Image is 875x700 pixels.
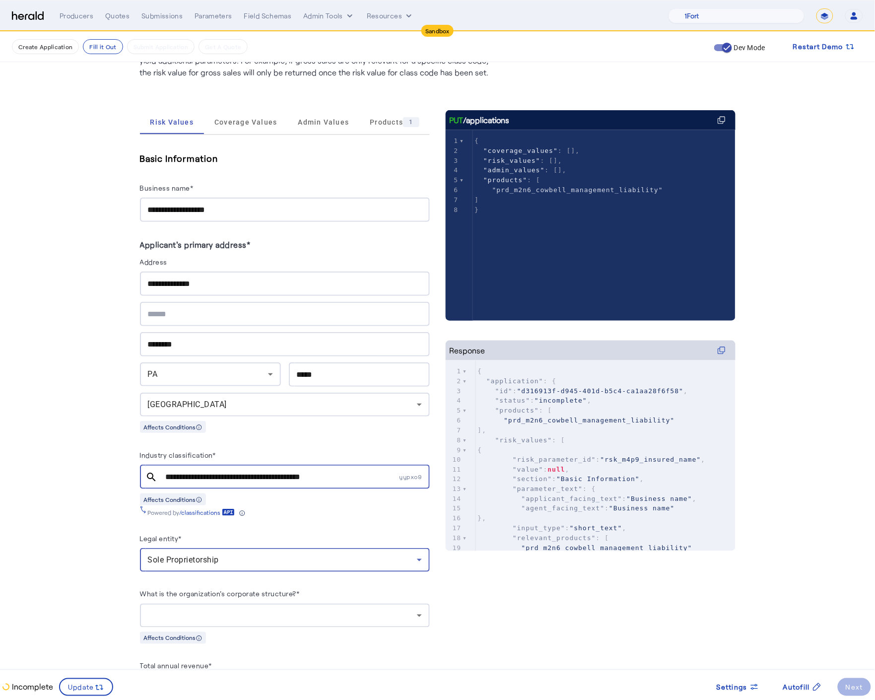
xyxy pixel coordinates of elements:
[609,505,674,512] span: "Business name"
[421,25,454,37] div: Sandbox
[475,137,479,144] span: {
[140,240,251,249] label: Applicant's primary address*
[478,446,482,454] span: {
[513,456,596,463] span: "risk_parameter_id"
[214,119,277,126] span: Coverage Values
[367,11,414,21] button: Resources dropdown menu
[446,376,463,386] div: 2
[446,146,460,156] div: 2
[535,397,587,404] span: "incomplete"
[195,11,232,21] div: Parameters
[556,476,640,483] span: "Basic Information"
[475,166,567,174] span: : [],
[180,508,235,516] a: /classifications
[148,508,245,516] div: Powered by
[478,466,570,473] span: : ,
[475,157,563,164] span: : [],
[495,407,539,414] span: "products"
[446,396,463,406] div: 4
[446,514,463,524] div: 16
[483,157,540,164] span: "risk_values"
[68,682,94,693] span: Update
[450,114,510,126] div: /applications
[140,534,182,543] label: Legal entity*
[478,456,706,463] span: : ,
[495,387,513,395] span: "id"
[446,406,463,416] div: 5
[513,525,565,532] span: "input_type"
[446,465,463,475] div: 11
[478,387,688,395] span: : ,
[478,476,645,483] span: : ,
[370,117,419,127] span: Products
[446,435,463,445] div: 8
[446,416,463,425] div: 6
[517,387,683,395] span: "d316913f-d945-401d-b5c4-ca1aa28f6f58"
[495,397,531,404] span: "status"
[475,176,541,184] span: : [
[446,534,463,544] div: 18
[140,184,194,192] label: Business name*
[446,156,460,166] div: 3
[403,117,419,127] div: 1
[140,493,206,505] div: Affects Conditions
[298,119,349,126] span: Admin Values
[478,505,675,512] span: :
[148,369,158,379] span: PA
[513,476,552,483] span: "section"
[446,494,463,504] div: 14
[478,397,592,404] span: : ,
[478,535,609,542] span: : [
[12,39,79,54] button: Create Application
[446,485,463,494] div: 13
[400,473,430,481] span: yypxo9
[127,39,195,54] button: Submit Application
[446,341,736,531] herald-code-block: Response
[478,407,552,414] span: : [
[105,11,130,21] div: Quotes
[522,495,622,503] span: "applicant_facing_text"
[522,545,692,552] span: "prd_m2n6_cowbell_management_liability"
[483,176,527,184] span: "products"
[244,11,292,21] div: Field Schemas
[495,436,552,444] span: "risk_values"
[140,451,216,459] label: Industry classification*
[303,11,355,21] button: internal dropdown menu
[492,186,663,194] span: "prd_m2n6_cowbell_management_liability"
[446,455,463,465] div: 10
[12,11,44,21] img: Herald Logo
[140,632,206,644] div: Affects Conditions
[478,426,487,434] span: ],
[717,682,747,693] span: Settings
[148,400,227,409] span: [GEOGRAPHIC_DATA]
[785,38,863,56] button: Restart Demo
[483,166,545,174] span: "admin_values"
[446,386,463,396] div: 3
[446,136,460,146] div: 1
[59,678,113,696] button: Update
[475,196,479,204] span: ]
[793,41,843,53] span: Restart Demo
[601,456,701,463] span: "rsk_m4p9_insured_name"
[478,515,487,522] span: },
[478,436,566,444] span: : [
[446,544,463,554] div: 19
[148,555,219,564] span: Sole Proprietorship
[83,39,123,54] button: Fill it Out
[199,39,248,54] button: Get A Quote
[140,151,430,166] h5: Basic Information
[570,525,622,532] span: "short_text"
[140,471,164,483] mat-icon: search
[446,366,463,376] div: 1
[140,590,300,598] label: What is the organization's corporate structure?*
[627,495,692,503] span: "Business name"
[446,195,460,205] div: 7
[513,535,596,542] span: "relevant_products"
[478,486,596,493] span: : {
[450,345,485,356] div: Response
[446,175,460,185] div: 5
[483,147,558,154] span: "coverage_values"
[732,43,765,53] label: Dev Mode
[775,678,830,696] button: Autofill
[504,417,674,424] span: "prd_m2n6_cowbell_management_liability"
